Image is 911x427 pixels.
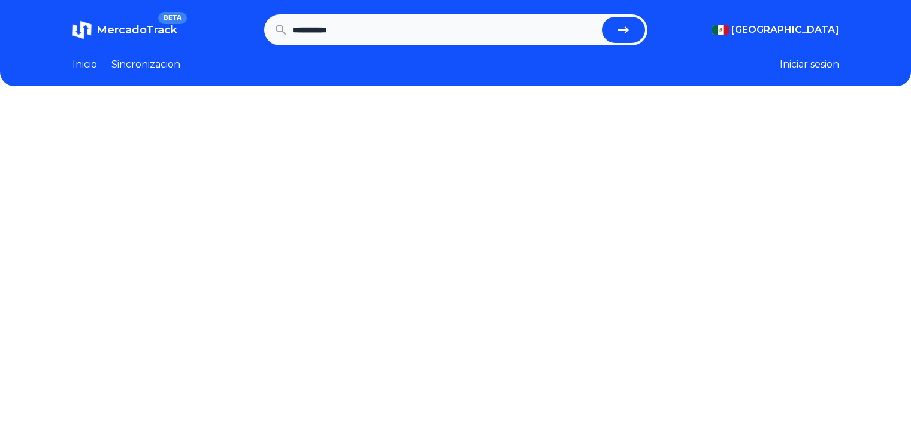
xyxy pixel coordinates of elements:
[96,23,177,36] span: MercadoTrack
[712,23,839,37] button: [GEOGRAPHIC_DATA]
[72,20,92,39] img: MercadoTrack
[72,20,177,39] a: MercadoTrackBETA
[72,57,97,72] a: Inicio
[712,25,729,35] img: Mexico
[780,57,839,72] button: Iniciar sesion
[731,23,839,37] span: [GEOGRAPHIC_DATA]
[158,12,186,24] span: BETA
[111,57,180,72] a: Sincronizacion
